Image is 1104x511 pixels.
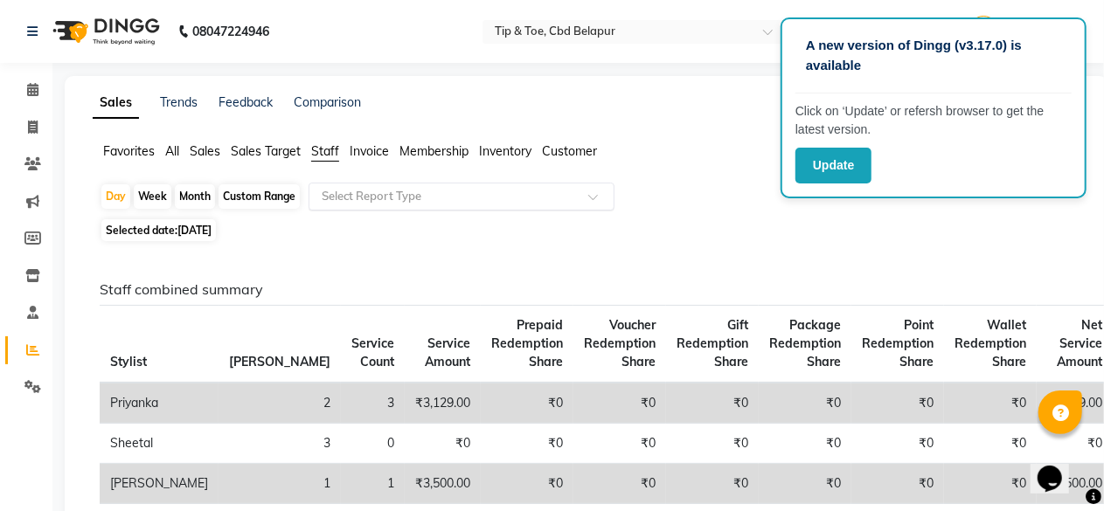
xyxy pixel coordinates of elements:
[160,94,198,110] a: Trends
[45,7,164,56] img: logo
[969,16,999,46] img: Front Desk
[573,424,666,464] td: ₹0
[219,184,300,209] div: Custom Range
[134,184,171,209] div: Week
[100,424,219,464] td: Sheetal
[806,36,1061,75] p: A new version of Dingg (v3.17.0) is available
[481,464,573,504] td: ₹0
[769,317,841,369] span: Package Redemption Share
[341,383,405,424] td: 3
[584,317,656,369] span: Voucher Redemption Share
[666,383,759,424] td: ₹0
[1031,441,1087,494] iframe: chat widget
[311,143,339,159] span: Staff
[231,143,301,159] span: Sales Target
[677,317,748,369] span: Gift Redemption Share
[294,94,361,110] a: Comparison
[100,281,1066,298] h6: Staff combined summary
[1057,317,1102,369] span: Net Service Amount
[666,424,759,464] td: ₹0
[759,464,851,504] td: ₹0
[177,224,212,237] span: [DATE]
[110,354,147,369] span: Stylist
[862,317,934,369] span: Point Redemption Share
[165,143,179,159] span: All
[219,424,341,464] td: 3
[219,464,341,504] td: 1
[93,87,139,119] a: Sales
[481,383,573,424] td: ₹0
[481,424,573,464] td: ₹0
[229,354,330,369] span: [PERSON_NAME]
[542,143,597,159] span: Customer
[759,383,851,424] td: ₹0
[351,335,394,369] span: Service Count
[175,184,215,209] div: Month
[666,464,759,504] td: ₹0
[573,464,666,504] td: ₹0
[101,219,216,241] span: Selected date:
[851,383,944,424] td: ₹0
[851,424,944,464] td: ₹0
[573,383,666,424] td: ₹0
[341,424,405,464] td: 0
[405,383,481,424] td: ₹3,129.00
[100,383,219,424] td: Priyanka
[103,143,155,159] span: Favorites
[944,424,1037,464] td: ₹0
[192,7,269,56] b: 08047224946
[350,143,389,159] span: Invoice
[405,424,481,464] td: ₹0
[219,94,273,110] a: Feedback
[425,335,470,369] span: Service Amount
[399,143,469,159] span: Membership
[190,143,220,159] span: Sales
[491,317,563,369] span: Prepaid Redemption Share
[405,464,481,504] td: ₹3,500.00
[219,383,341,424] td: 2
[944,383,1037,424] td: ₹0
[944,464,1037,504] td: ₹0
[101,184,130,209] div: Day
[100,464,219,504] td: [PERSON_NAME]
[955,317,1026,369] span: Wallet Redemption Share
[795,148,871,183] button: Update
[851,464,944,504] td: ₹0
[795,102,1072,139] p: Click on ‘Update’ or refersh browser to get the latest version.
[759,424,851,464] td: ₹0
[341,464,405,504] td: 1
[479,143,531,159] span: Inventory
